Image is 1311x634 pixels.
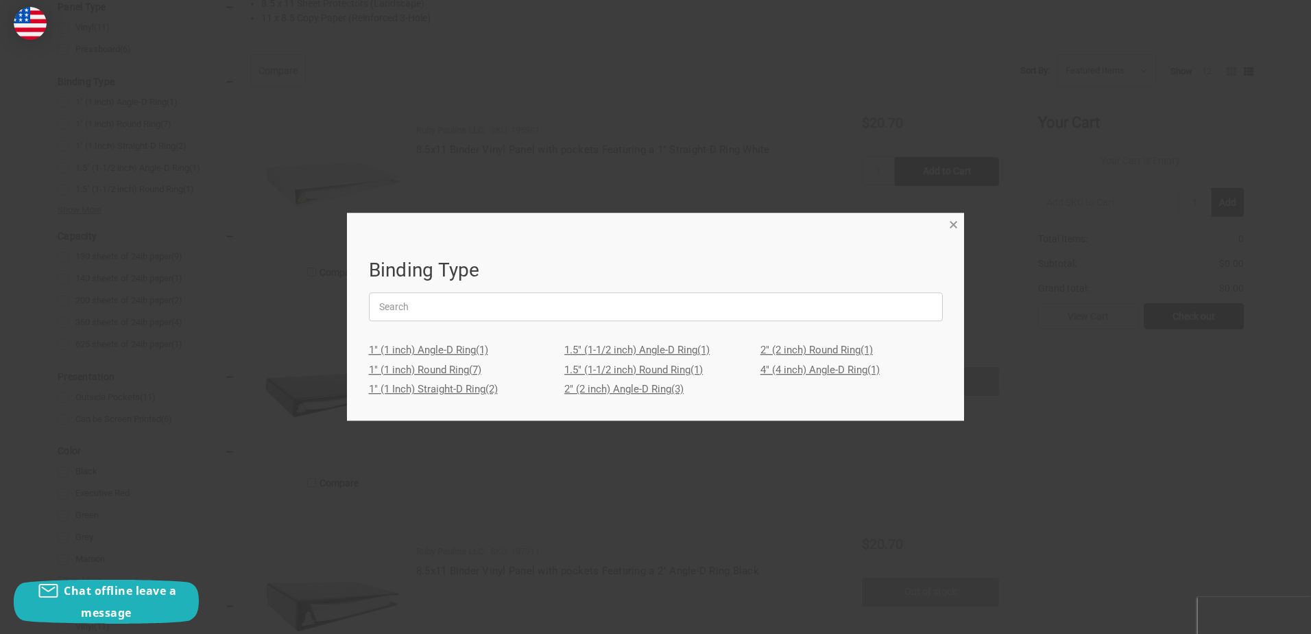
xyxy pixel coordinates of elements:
a: 1" (1 inch) Round Ring(7) [369,360,551,380]
span: (2) [485,384,498,396]
a: 2" (2 inch) Round Ring(1) [760,341,943,361]
span: (1) [690,364,703,376]
a: 1" (1 inch) Angle-D Ring(1) [369,341,551,361]
span: Chat offline leave a message [64,583,176,620]
a: 1" (1 Inch) Straight-D Ring(2) [369,380,551,400]
span: (1) [867,364,880,376]
img: duty and tax information for United States [14,7,47,40]
a: 2" (2 inch) Angle-D Ring(3) [564,380,747,400]
a: 1.5" (1-1/2 inch) Round Ring(1) [564,360,747,380]
span: (1) [476,344,488,357]
iframe: Google Customer Reviews [1198,597,1311,634]
a: 1.5" (1-1/2 inch) Angle-D Ring(1) [564,341,747,361]
span: × [949,215,958,235]
span: (7) [469,364,481,376]
span: (1) [861,344,873,357]
h1: Binding Type [369,257,943,285]
a: Close [946,216,961,231]
button: Chat offline leave a message [14,580,199,624]
input: Search [369,293,943,322]
span: (3) [671,384,684,396]
a: 4" (4 inch) Angle-D Ring(1) [760,360,943,380]
span: (1) [697,344,710,357]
